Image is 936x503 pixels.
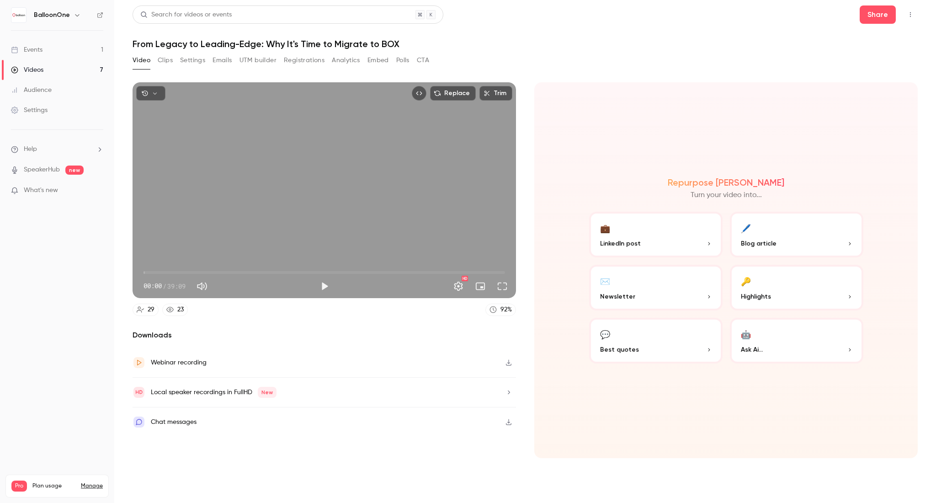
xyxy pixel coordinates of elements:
[144,281,162,291] span: 00:00
[500,305,512,315] div: 92 %
[81,482,103,490] a: Manage
[239,53,277,68] button: UTM builder
[741,327,751,341] div: 🤖
[151,357,207,368] div: Webinar recording
[860,5,896,24] button: Share
[24,165,60,175] a: SpeakerHub
[741,345,763,354] span: Ask Ai...
[741,292,771,301] span: Highlights
[177,305,184,315] div: 23
[32,482,75,490] span: Plan usage
[417,53,429,68] button: CTA
[24,186,58,195] span: What's new
[730,265,863,310] button: 🔑Highlights
[11,144,103,154] li: help-dropdown-opener
[11,481,27,492] span: Pro
[412,86,426,101] button: Embed video
[162,304,188,316] a: 23
[315,277,334,295] button: Play
[730,318,863,364] button: 🤖Ask Ai...
[449,277,468,295] button: Settings
[151,417,197,428] div: Chat messages
[600,239,641,248] span: LinkedIn post
[730,212,863,257] button: 🖊️Blog article
[11,86,52,95] div: Audience
[258,387,277,398] span: New
[471,277,489,295] button: Turn on miniplayer
[151,387,277,398] div: Local speaker recordings in FullHD
[133,330,516,341] h2: Downloads
[65,166,84,175] span: new
[485,304,516,316] a: 92%
[396,53,409,68] button: Polls
[163,281,166,291] span: /
[133,53,150,68] button: Video
[903,7,918,22] button: Top Bar Actions
[600,274,610,288] div: ✉️
[140,10,232,20] div: Search for videos or events
[430,86,476,101] button: Replace
[144,281,186,291] div: 00:00
[167,281,186,291] span: 39:09
[332,53,360,68] button: Analytics
[158,53,173,68] button: Clips
[34,11,70,20] h6: BalloonOne
[367,53,389,68] button: Embed
[741,274,751,288] div: 🔑
[600,327,610,341] div: 💬
[589,212,723,257] button: 💼LinkedIn post
[600,221,610,235] div: 💼
[589,265,723,310] button: ✉️Newsletter
[11,45,43,54] div: Events
[462,276,468,281] div: HD
[180,53,205,68] button: Settings
[11,8,26,22] img: BalloonOne
[479,86,512,101] button: Trim
[284,53,324,68] button: Registrations
[691,190,762,201] p: Turn your video into...
[193,277,211,295] button: Mute
[24,144,37,154] span: Help
[11,65,43,75] div: Videos
[741,221,751,235] div: 🖊️
[133,304,159,316] a: 29
[600,345,639,354] span: Best quotes
[493,277,511,295] button: Full screen
[148,305,154,315] div: 29
[668,177,784,188] h2: Repurpose [PERSON_NAME]
[11,106,48,115] div: Settings
[213,53,232,68] button: Emails
[741,239,776,248] span: Blog article
[600,292,635,301] span: Newsletter
[589,318,723,364] button: 💬Best quotes
[133,38,918,49] h1: From Legacy to Leading-Edge: Why It's Time to Migrate to BOX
